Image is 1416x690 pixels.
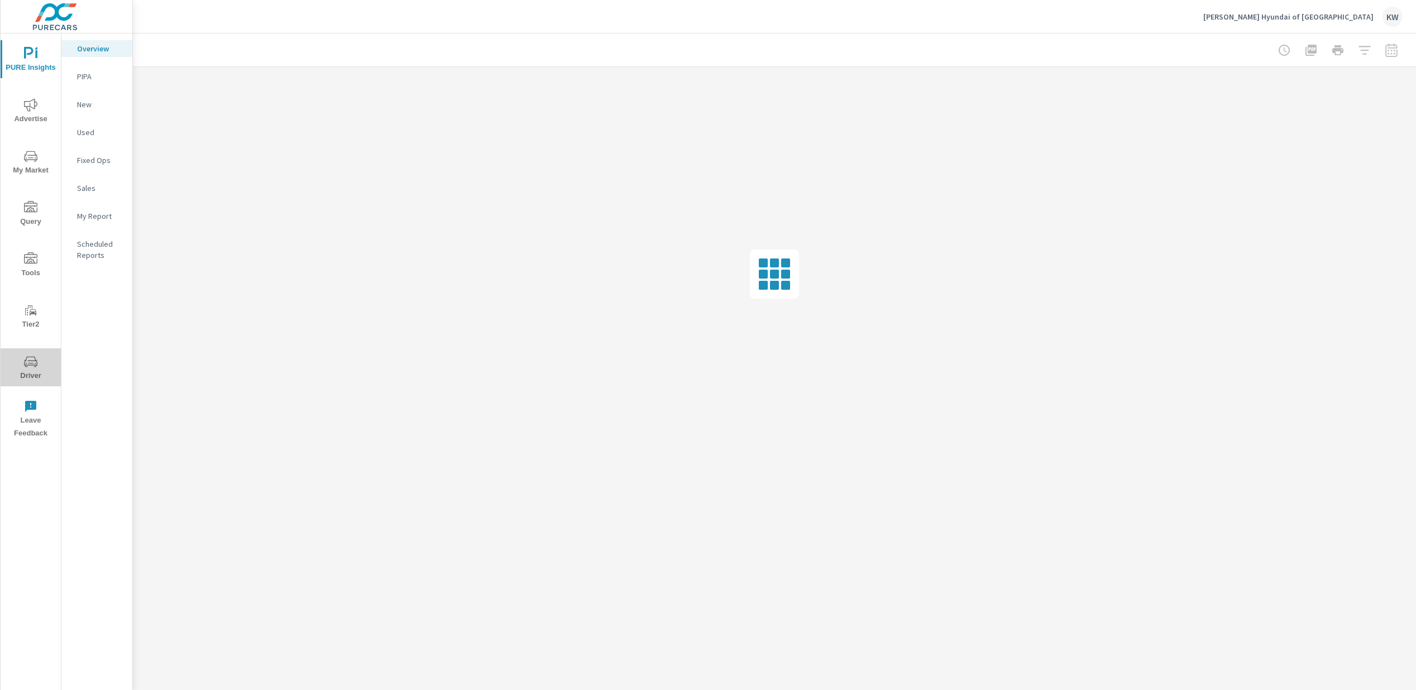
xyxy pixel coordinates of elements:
div: PIPA [61,68,132,85]
p: New [77,99,123,110]
span: Advertise [4,98,58,126]
div: Sales [61,180,132,197]
div: nav menu [1,33,61,444]
div: Used [61,124,132,141]
p: Sales [77,183,123,194]
span: Tools [4,252,58,280]
div: Overview [61,40,132,57]
p: PIPA [77,71,123,82]
span: Tier2 [4,304,58,331]
span: PURE Insights [4,47,58,74]
div: KW [1382,7,1403,27]
div: My Report [61,208,132,224]
p: Fixed Ops [77,155,123,166]
p: Scheduled Reports [77,238,123,261]
p: Used [77,127,123,138]
span: Leave Feedback [4,400,58,440]
p: My Report [77,210,123,222]
p: Overview [77,43,123,54]
span: Query [4,201,58,228]
span: Driver [4,355,58,382]
div: Fixed Ops [61,152,132,169]
p: [PERSON_NAME] Hyundai of [GEOGRAPHIC_DATA] [1203,12,1374,22]
div: New [61,96,132,113]
span: My Market [4,150,58,177]
div: Scheduled Reports [61,236,132,263]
